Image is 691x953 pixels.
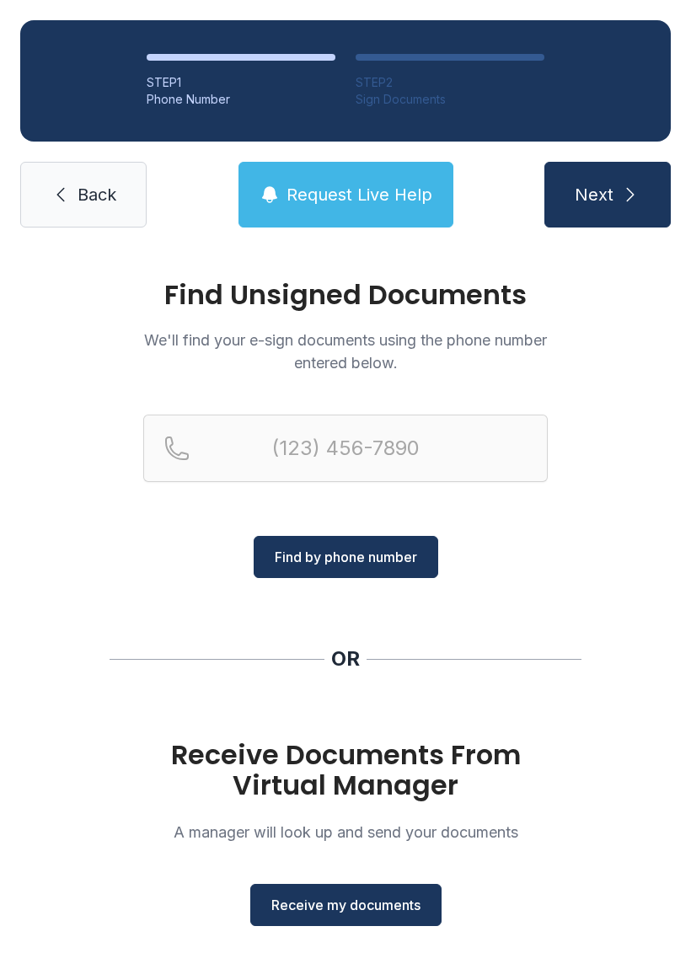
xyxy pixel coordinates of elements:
[143,740,548,800] h1: Receive Documents From Virtual Manager
[143,821,548,843] p: A manager will look up and send your documents
[143,329,548,374] p: We'll find your e-sign documents using the phone number entered below.
[271,895,420,915] span: Receive my documents
[143,281,548,308] h1: Find Unsigned Documents
[147,91,335,108] div: Phone Number
[356,91,544,108] div: Sign Documents
[147,74,335,91] div: STEP 1
[143,415,548,482] input: Reservation phone number
[275,547,417,567] span: Find by phone number
[356,74,544,91] div: STEP 2
[78,183,116,206] span: Back
[575,183,613,206] span: Next
[287,183,432,206] span: Request Live Help
[331,645,360,672] div: OR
